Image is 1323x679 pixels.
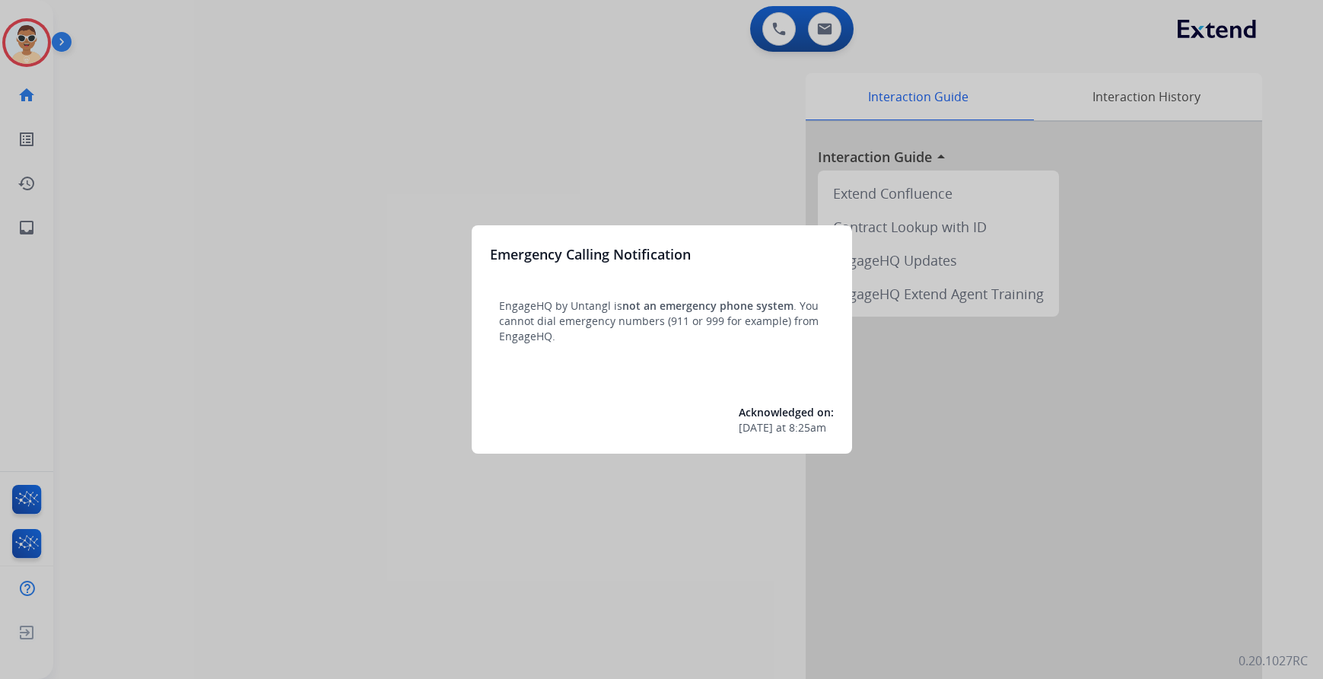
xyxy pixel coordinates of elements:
p: 0.20.1027RC [1239,652,1308,670]
span: not an emergency phone system [622,298,793,313]
h3: Emergency Calling Notification [490,244,691,265]
span: [DATE] [739,420,773,435]
span: 8:25am [789,420,826,435]
p: EngageHQ by Untangl is . You cannot dial emergency numbers (911 or 999 for example) from EngageHQ. [499,298,825,344]
span: Acknowledged on: [739,405,834,419]
div: at [739,420,834,435]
